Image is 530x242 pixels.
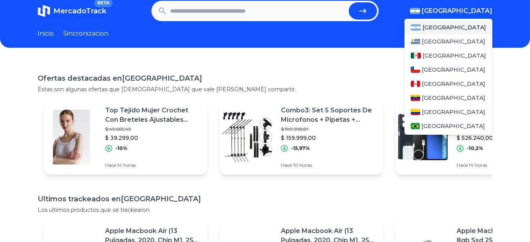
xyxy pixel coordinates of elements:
img: Brasil [411,123,420,129]
img: Argentina [410,8,420,14]
span: [GEOGRAPHIC_DATA] [423,23,486,31]
p: Los ultimos productos que se trackearon. [38,206,492,214]
a: Colombia[GEOGRAPHIC_DATA] [404,105,492,119]
h1: Ultimos trackeados en [GEOGRAPHIC_DATA] [38,193,492,204]
a: Peru[GEOGRAPHIC_DATA] [404,77,492,91]
img: Mexico [411,52,421,59]
a: Sincronizacion [63,29,108,38]
a: Inicio [38,29,54,38]
span: [GEOGRAPHIC_DATA] [422,94,485,102]
span: [GEOGRAPHIC_DATA] [422,80,485,88]
a: Chile[GEOGRAPHIC_DATA] [404,63,492,77]
span: [GEOGRAPHIC_DATA] [422,66,485,74]
span: [GEOGRAPHIC_DATA] [421,122,485,130]
p: $ 39.299,00 [105,134,201,142]
p: Estas son algunas ofertas que [DEMOGRAPHIC_DATA] que vale [PERSON_NAME] compartir. [38,85,492,93]
img: Peru [411,81,420,87]
p: -10% [115,145,127,152]
h1: Ofertas destacadas en [GEOGRAPHIC_DATA] [38,73,492,84]
p: $ 43.665,43 [105,126,201,132]
p: Hace 10 horas [281,162,377,168]
img: Colombia [411,109,420,115]
a: Mexico[GEOGRAPHIC_DATA] [404,49,492,63]
img: Featured image [44,110,99,164]
button: [GEOGRAPHIC_DATA] [410,6,492,16]
p: $ 159.999,00 [281,134,377,142]
span: [GEOGRAPHIC_DATA] [422,6,492,16]
span: [GEOGRAPHIC_DATA] [423,52,486,60]
p: Hace 14 horas [105,162,201,168]
p: $ 190.398,81 [281,126,377,132]
img: Featured image [395,110,450,164]
img: Uruguay [411,38,420,45]
img: Argentina [411,24,421,31]
span: MercadoTrack [53,7,106,15]
p: Top Tejido Mujer Crochet Con Breteles Ajustables Desiderata [105,106,201,125]
img: MercadoTrack [38,5,50,17]
p: Combo3: Set 5 Soportes De Microfonos + Pipetas + Fundas [281,106,377,125]
span: [GEOGRAPHIC_DATA] [422,108,485,116]
a: Featured imageTop Tejido Mujer Crochet Con Breteles Ajustables Desiderata$ 43.665,43$ 39.299,00-1... [44,99,207,175]
p: -10,2% [467,145,483,152]
a: Venezuela[GEOGRAPHIC_DATA] [404,91,492,105]
a: Uruguay[GEOGRAPHIC_DATA] [404,34,492,49]
a: Brasil[GEOGRAPHIC_DATA] [404,119,492,133]
img: Featured image [220,110,275,164]
a: MercadoTrackBETA [38,5,106,17]
img: Venezuela [411,95,420,101]
a: Featured imageCombo3: Set 5 Soportes De Microfonos + Pipetas + Fundas$ 190.398,81$ 159.999,00-15,... [220,99,383,175]
a: Argentina[GEOGRAPHIC_DATA] [404,20,492,34]
span: [GEOGRAPHIC_DATA] [422,38,485,45]
p: -15,97% [291,145,310,152]
img: Chile [411,67,420,73]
